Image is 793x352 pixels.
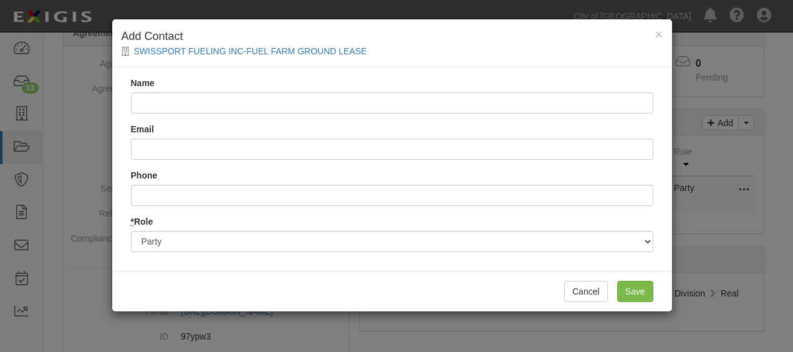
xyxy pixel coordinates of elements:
[564,281,608,302] button: Cancel
[122,29,663,45] h4: Add Contact
[134,46,367,56] a: SWISSPORT FUELING INC-FUEL FARM GROUND LEASE
[131,215,153,228] label: Role
[131,123,154,135] label: Email
[655,27,662,41] span: ×
[131,217,134,227] abbr: required
[655,27,662,41] button: Close
[131,77,155,89] label: Name
[617,281,653,302] input: Save
[131,169,158,182] label: Phone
